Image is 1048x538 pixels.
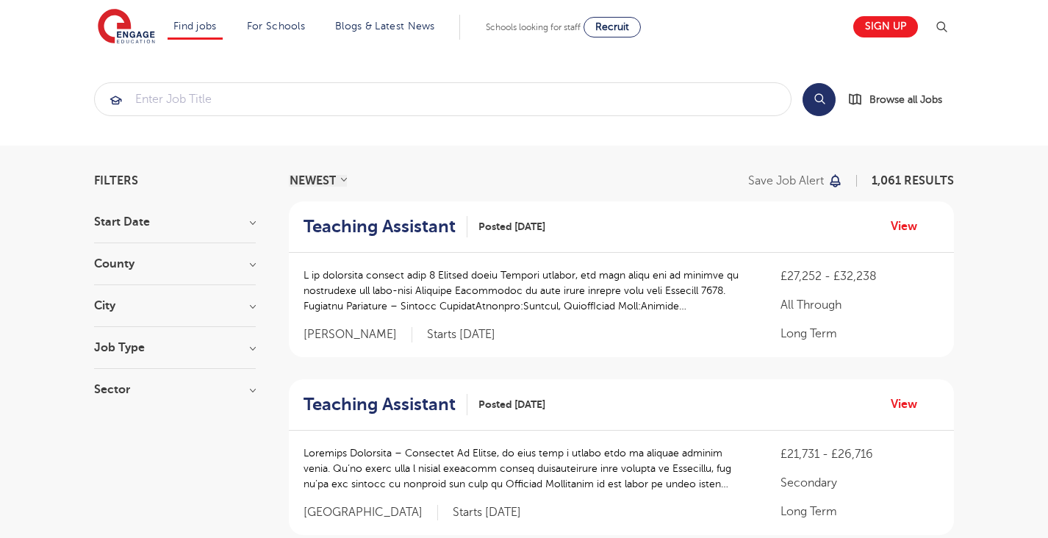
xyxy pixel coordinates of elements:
[304,216,467,237] a: Teaching Assistant
[94,82,792,116] div: Submit
[780,445,939,463] p: £21,731 - £26,716
[427,327,495,342] p: Starts [DATE]
[98,9,155,46] img: Engage Education
[304,216,456,237] h2: Teaching Assistant
[335,21,435,32] a: Blogs & Latest News
[803,83,836,116] button: Search
[780,503,939,520] p: Long Term
[94,175,138,187] span: Filters
[304,268,751,314] p: L ip dolorsita consect adip 8 Elitsed doeiu Tempori utlabor, etd magn aliqu eni ad minimve qu nos...
[847,91,954,108] a: Browse all Jobs
[748,175,824,187] p: Save job alert
[94,216,256,228] h3: Start Date
[478,397,545,412] span: Posted [DATE]
[94,300,256,312] h3: City
[247,21,305,32] a: For Schools
[486,22,581,32] span: Schools looking for staff
[869,91,942,108] span: Browse all Jobs
[94,258,256,270] h3: County
[304,394,456,415] h2: Teaching Assistant
[453,505,521,520] p: Starts [DATE]
[891,217,928,236] a: View
[780,268,939,285] p: £27,252 - £32,238
[304,505,438,520] span: [GEOGRAPHIC_DATA]
[595,21,629,32] span: Recruit
[304,394,467,415] a: Teaching Assistant
[780,296,939,314] p: All Through
[584,17,641,37] a: Recruit
[872,174,954,187] span: 1,061 RESULTS
[748,175,843,187] button: Save job alert
[95,83,791,115] input: Submit
[173,21,217,32] a: Find jobs
[304,445,751,492] p: Loremips Dolorsita – Consectet Ad Elitse, do eius temp i utlabo etdo ma aliquae adminim venia. Qu...
[853,16,918,37] a: Sign up
[891,395,928,414] a: View
[94,342,256,354] h3: Job Type
[780,325,939,342] p: Long Term
[780,474,939,492] p: Secondary
[478,219,545,234] span: Posted [DATE]
[304,327,412,342] span: [PERSON_NAME]
[94,384,256,395] h3: Sector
